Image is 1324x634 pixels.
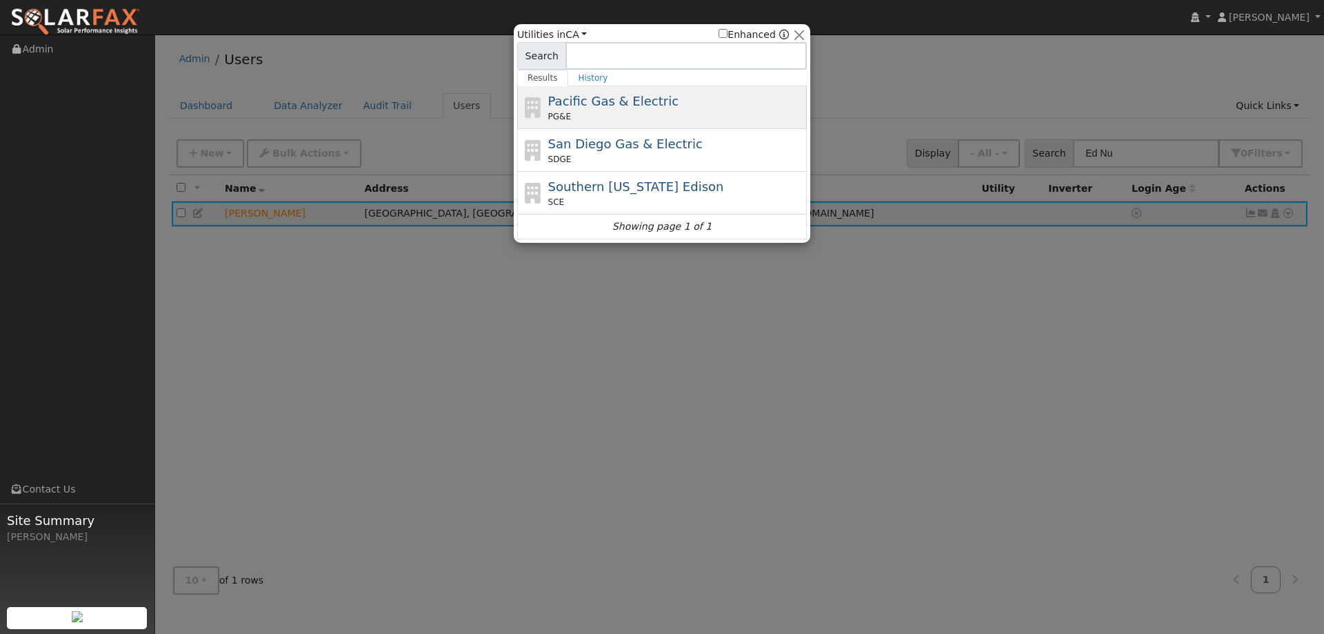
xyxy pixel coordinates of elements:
i: Showing page 1 of 1 [612,219,712,234]
span: San Diego Gas & Electric [548,137,703,151]
span: Search [517,42,566,70]
span: SCE [548,196,565,208]
span: [PERSON_NAME] [1229,12,1310,23]
span: Site Summary [7,511,148,530]
div: [PERSON_NAME] [7,530,148,544]
label: Enhanced [719,28,776,42]
img: SolarFax [10,8,140,37]
a: History [568,70,619,86]
a: CA [565,29,587,40]
span: Utilities in [517,28,587,42]
a: Enhanced Providers [779,29,789,40]
a: Results [517,70,568,86]
span: Southern [US_STATE] Edison [548,179,724,194]
img: retrieve [72,611,83,622]
span: SDGE [548,153,572,166]
span: Show enhanced providers [719,28,789,42]
span: Pacific Gas & Electric [548,94,679,108]
input: Enhanced [719,29,728,38]
span: PG&E [548,110,571,123]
